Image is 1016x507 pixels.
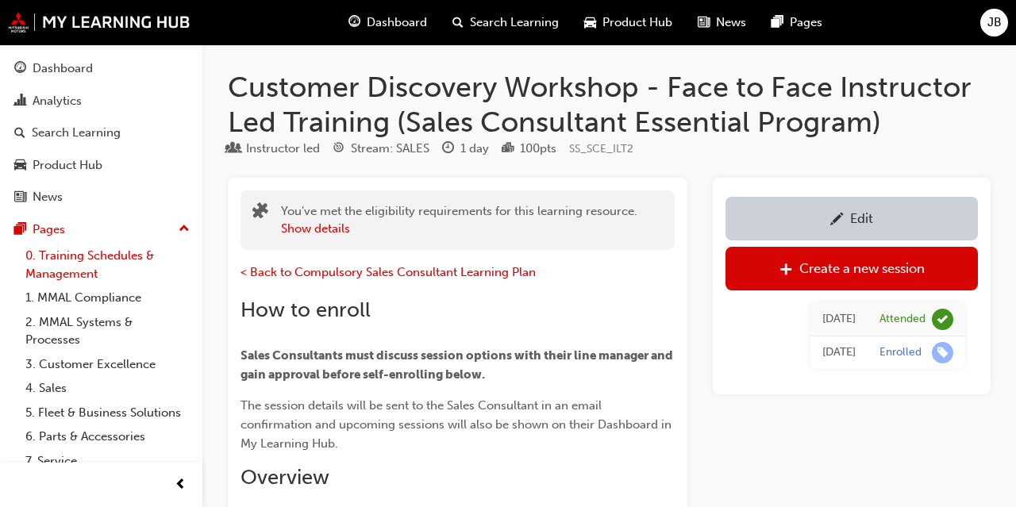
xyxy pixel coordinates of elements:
[6,215,196,244] button: Pages
[241,265,536,279] a: < Back to Compulsory Sales Consultant Learning Plan
[830,213,844,229] span: pencil-icon
[179,219,190,240] span: up-icon
[33,60,93,78] div: Dashboard
[336,6,440,39] a: guage-iconDashboard
[584,13,596,33] span: car-icon
[879,345,922,360] div: Enrolled
[452,13,464,33] span: search-icon
[281,220,350,238] button: Show details
[725,197,978,240] a: Edit
[19,376,196,401] a: 4. Sales
[14,94,26,109] span: chart-icon
[725,247,978,290] a: Create a new session
[8,12,190,33] img: mmal
[779,263,793,278] span: plus-icon
[14,62,26,76] span: guage-icon
[281,202,637,238] div: You've met the eligibility requirements for this learning resource.
[6,118,196,148] a: Search Learning
[987,13,1002,32] span: JB
[19,352,196,377] a: 3. Customer Excellence
[228,70,991,139] h1: Customer Discovery Workshop - Face to Face Instructor Led Training (Sales Consultant Essential Pr...
[716,13,746,32] span: News
[14,223,26,237] span: pages-icon
[440,6,571,39] a: search-iconSearch Learning
[19,449,196,474] a: 7. Service
[772,13,783,33] span: pages-icon
[32,124,121,142] div: Search Learning
[241,398,675,451] span: The session details will be sent to the Sales Consultant in an email confirmation and upcoming se...
[520,140,556,158] div: 100 pts
[602,13,672,32] span: Product Hub
[241,348,675,382] span: Sales Consultants must discuss session options with their line manager and gain approval before s...
[348,13,360,33] span: guage-icon
[19,310,196,352] a: 2. MMAL Systems & Processes
[932,342,953,363] span: learningRecordVerb_ENROLL-icon
[14,159,26,173] span: car-icon
[228,139,320,159] div: Type
[685,6,759,39] a: news-iconNews
[19,244,196,286] a: 0. Training Schedules & Management
[19,286,196,310] a: 1. MMAL Compliance
[502,139,556,159] div: Points
[6,51,196,215] button: DashboardAnalyticsSearch LearningProduct HubNews
[759,6,835,39] a: pages-iconPages
[241,298,371,322] span: How to enroll
[241,465,329,490] span: Overview
[822,310,856,328] div: Thu May 23 2024 09:00:00 GMT+1000 (Australian Eastern Standard Time)
[850,210,873,226] div: Edit
[6,151,196,180] a: Product Hub
[6,54,196,83] a: Dashboard
[33,221,65,239] div: Pages
[442,142,454,156] span: clock-icon
[799,260,925,276] div: Create a new session
[879,312,926,327] div: Attended
[470,13,559,32] span: Search Learning
[502,142,514,156] span: podium-icon
[14,190,26,205] span: news-icon
[569,142,633,156] span: Learning resource code
[351,140,429,158] div: Stream: SALES
[19,401,196,425] a: 5. Fleet & Business Solutions
[980,9,1008,36] button: JB
[698,13,710,33] span: news-icon
[333,142,344,156] span: target-icon
[228,142,240,156] span: learningResourceType_INSTRUCTOR_LED-icon
[33,188,63,206] div: News
[333,139,429,159] div: Stream
[246,140,320,158] div: Instructor led
[790,13,822,32] span: Pages
[367,13,427,32] span: Dashboard
[33,156,102,175] div: Product Hub
[19,424,196,449] a: 6. Parts & Accessories
[442,139,489,159] div: Duration
[932,309,953,330] span: learningRecordVerb_ATTEND-icon
[6,86,196,116] a: Analytics
[571,6,685,39] a: car-iconProduct Hub
[6,182,196,212] a: News
[252,204,268,222] span: puzzle-icon
[460,140,489,158] div: 1 day
[14,126,25,140] span: search-icon
[822,344,856,362] div: Mon May 20 2024 10:26:10 GMT+1000 (Australian Eastern Standard Time)
[175,475,187,495] span: prev-icon
[33,92,82,110] div: Analytics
